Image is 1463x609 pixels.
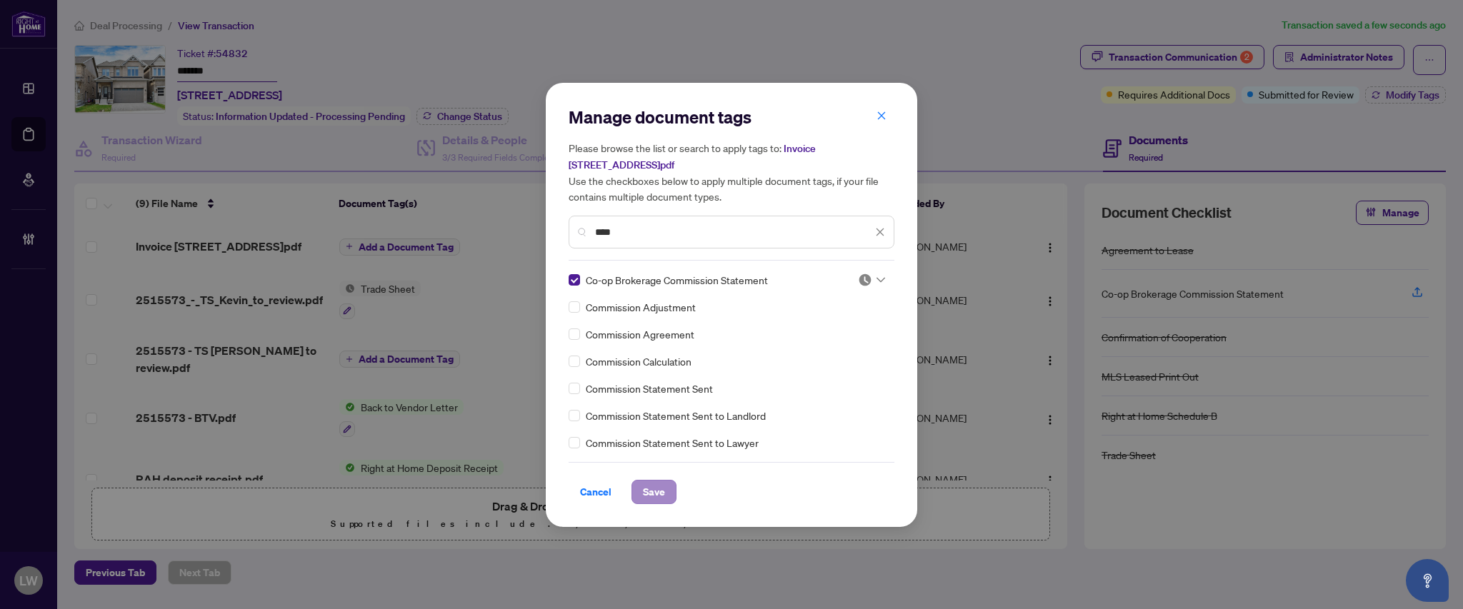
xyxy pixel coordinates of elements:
[586,272,768,288] span: Co-op Brokerage Commission Statement
[877,111,887,121] span: close
[569,480,623,504] button: Cancel
[586,381,713,396] span: Commission Statement Sent
[586,326,694,342] span: Commission Agreement
[858,273,885,287] span: Pending Review
[569,142,816,171] span: Invoice [STREET_ADDRESS]pdf
[586,435,759,451] span: Commission Statement Sent to Lawyer
[580,480,611,503] span: Cancel
[643,480,665,503] span: Save
[586,408,766,423] span: Commission Statement Sent to Landlord
[586,353,691,369] span: Commission Calculation
[875,227,885,237] span: close
[631,480,676,504] button: Save
[1406,559,1449,602] button: Open asap
[569,140,894,204] h5: Please browse the list or search to apply tags to: Use the checkboxes below to apply multiple doc...
[858,273,872,287] img: status
[586,299,696,315] span: Commission Adjustment
[569,106,894,129] h2: Manage document tags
